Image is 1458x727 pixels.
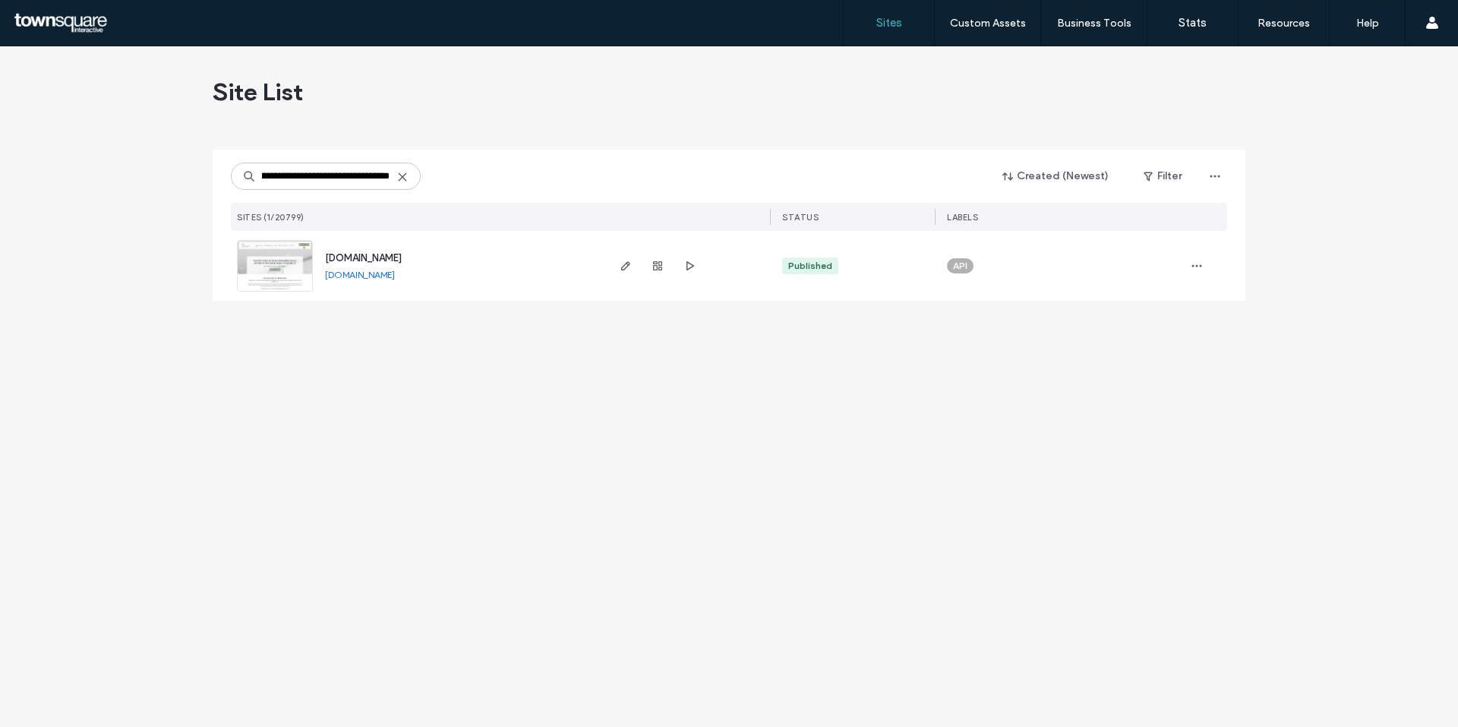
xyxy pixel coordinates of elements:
[876,16,902,30] label: Sites
[788,259,832,273] div: Published
[947,212,978,223] span: LABELS
[325,269,395,280] a: [DOMAIN_NAME]
[953,259,967,273] span: API
[989,164,1122,188] button: Created (Newest)
[1057,17,1131,30] label: Business Tools
[1128,164,1197,188] button: Filter
[782,212,819,223] span: STATUS
[325,252,402,264] a: [DOMAIN_NAME]
[950,17,1026,30] label: Custom Assets
[1356,17,1379,30] label: Help
[1179,16,1207,30] label: Stats
[1258,17,1310,30] label: Resources
[34,11,65,24] span: Help
[237,212,305,223] span: SITES (1/20799)
[213,77,303,107] span: Site List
